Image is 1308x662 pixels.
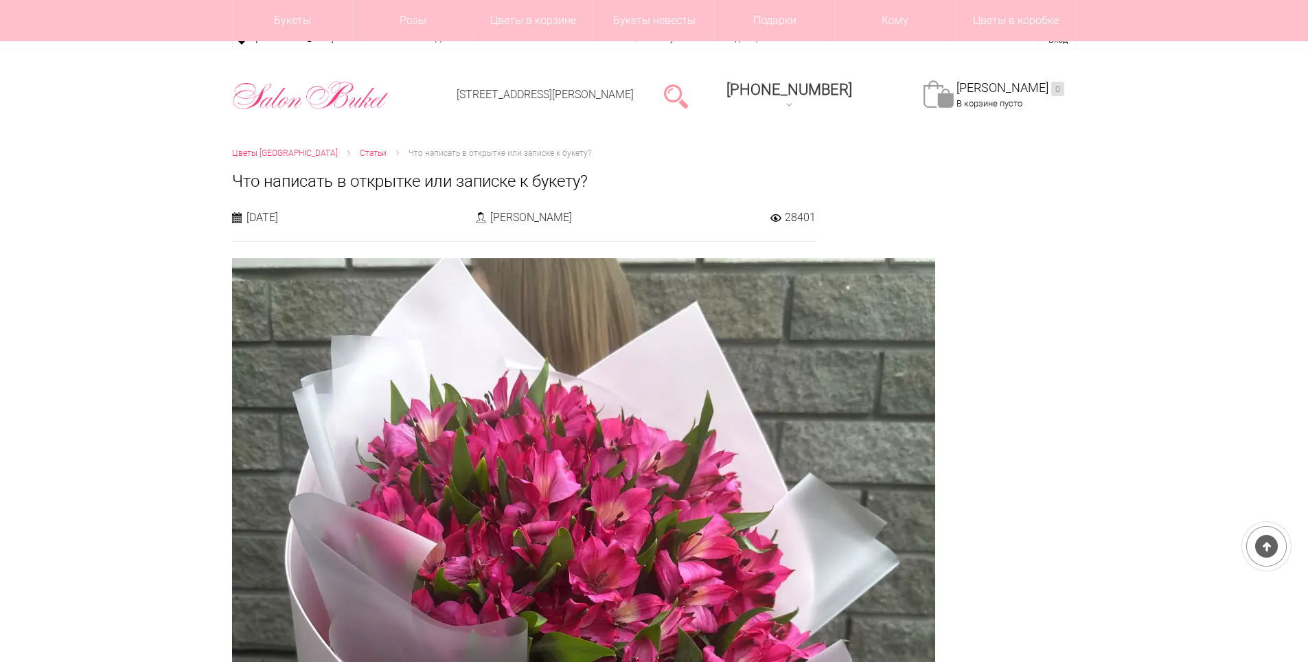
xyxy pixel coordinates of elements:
h1: Что написать в открытке или записке к букету? [232,169,1077,194]
a: Статьи [360,146,387,161]
span: [PERSON_NAME] [490,210,572,225]
span: [DATE] [246,210,278,225]
span: Цветы [GEOGRAPHIC_DATA] [232,148,338,158]
a: Цветы [GEOGRAPHIC_DATA] [232,146,338,161]
a: [STREET_ADDRESS][PERSON_NAME] [457,88,634,101]
a: [PERSON_NAME] [956,80,1064,96]
ins: 0 [1051,82,1064,96]
img: Цветы Нижний Новгород [232,78,389,113]
a: [PHONE_NUMBER] [718,76,860,115]
span: [PHONE_NUMBER] [726,81,852,98]
span: В корзине пусто [956,98,1022,109]
span: Что написать в открытке или записке к букету? [409,148,591,158]
span: 28401 [785,210,816,225]
span: Статьи [360,148,387,158]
